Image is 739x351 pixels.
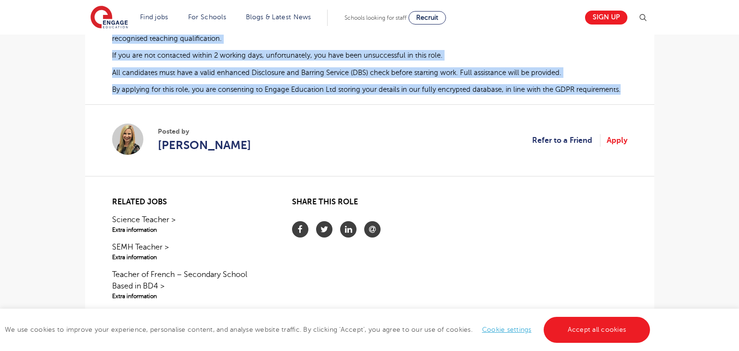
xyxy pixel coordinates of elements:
[5,326,652,333] span: We use cookies to improve your experience, personalise content, and analyse website traffic. By c...
[246,13,311,21] a: Blogs & Latest News
[140,13,168,21] a: Find jobs
[158,137,251,154] a: [PERSON_NAME]
[112,214,267,234] a: Science Teacher >Extra information
[112,269,267,301] a: Teacher of French – Secondary School Based in BD4 >Extra information
[112,241,267,262] a: SEMH Teacher >Extra information
[292,198,446,212] h2: Share this role
[188,13,226,21] a: For Schools
[408,11,446,25] a: Recruit
[112,69,561,76] span: All candidates must have a valid enhanced Disclosure and Barring Service (DBS) check before start...
[112,253,267,262] span: Extra information
[344,14,407,21] span: Schools looking for staff
[532,134,600,147] a: Refer to a Friend
[112,198,267,207] h2: Related jobs
[585,11,627,25] a: Sign up
[112,226,267,234] span: Extra information
[482,326,532,333] a: Cookie settings
[112,51,443,59] span: If you are not contacted within 2 working days, unfortunately, you have been unsuccessful in this...
[90,6,128,30] img: Engage Education
[607,134,627,147] a: Apply
[416,14,438,21] span: Recruit
[112,86,621,93] span: By applying for this role, you are consenting to Engage Education Ltd storing your details in our...
[158,126,251,137] span: Posted by
[112,292,267,301] span: Extra information
[544,317,650,343] a: Accept all cookies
